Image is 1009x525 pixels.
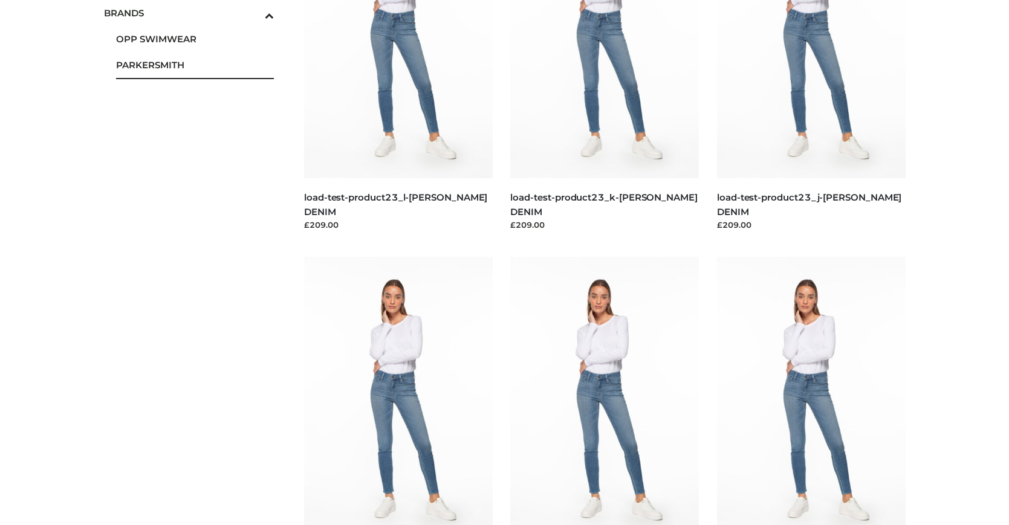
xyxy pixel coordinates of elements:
[104,6,274,20] span: BRANDS
[304,219,493,231] div: £209.00
[304,192,487,217] a: load-test-product23_l-[PERSON_NAME] DENIM
[116,52,274,78] a: PARKERSMITH
[717,192,901,217] a: load-test-product23_j-[PERSON_NAME] DENIM
[510,219,699,231] div: £209.00
[116,58,274,72] span: PARKERSMITH
[116,32,274,46] span: OPP SWIMWEAR
[116,26,274,52] a: OPP SWIMWEAR
[510,192,697,217] a: load-test-product23_k-[PERSON_NAME] DENIM
[717,219,906,231] div: £209.00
